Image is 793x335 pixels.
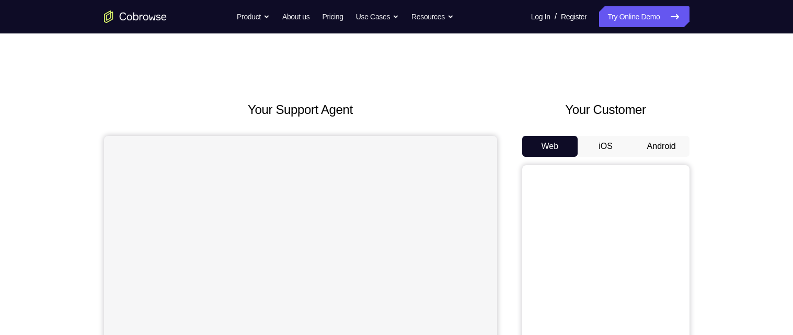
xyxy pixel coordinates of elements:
h2: Your Support Agent [104,100,497,119]
a: Log In [531,6,550,27]
a: Register [561,6,587,27]
a: Pricing [322,6,343,27]
button: Web [522,136,578,157]
button: Android [634,136,689,157]
button: Use Cases [356,6,399,27]
a: Go to the home page [104,10,167,23]
h2: Your Customer [522,100,689,119]
button: Product [237,6,270,27]
a: Try Online Demo [599,6,689,27]
button: iOS [578,136,634,157]
span: / [555,10,557,23]
a: About us [282,6,309,27]
button: Resources [411,6,454,27]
